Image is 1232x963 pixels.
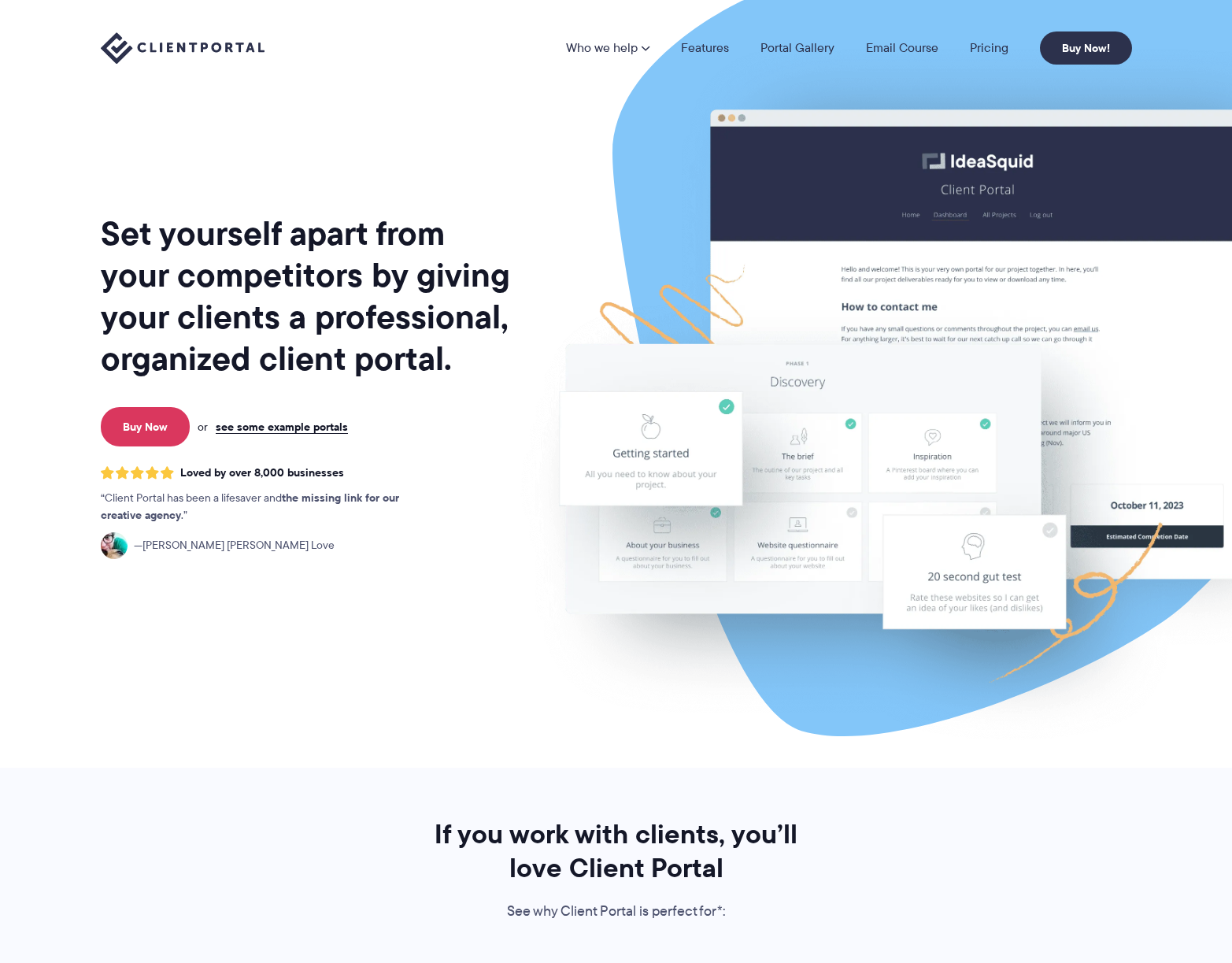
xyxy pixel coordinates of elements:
strong: the missing link for our creative agency [101,489,399,524]
a: see some example portals [216,420,348,434]
a: Pricing [970,42,1008,54]
span: [PERSON_NAME] [PERSON_NAME] Love [134,537,335,554]
span: Loved by over 8,000 businesses [180,466,344,480]
a: Buy Now! [1040,31,1132,65]
a: Portal Gallery [760,42,834,54]
a: Features [681,42,729,54]
h1: Set yourself apart from your competitors by giving your clients a professional, organized client ... [101,213,513,380]
a: Buy Now [101,407,190,446]
a: Email Course [866,42,938,54]
a: Who we help [566,42,649,54]
span: or [198,420,208,434]
p: Client Portal has been a lifesaver and . [101,490,431,524]
h2: If you work with clients, you’ll love Client Portal [413,817,819,885]
p: See why Client Portal is perfect for*: [413,900,819,924]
